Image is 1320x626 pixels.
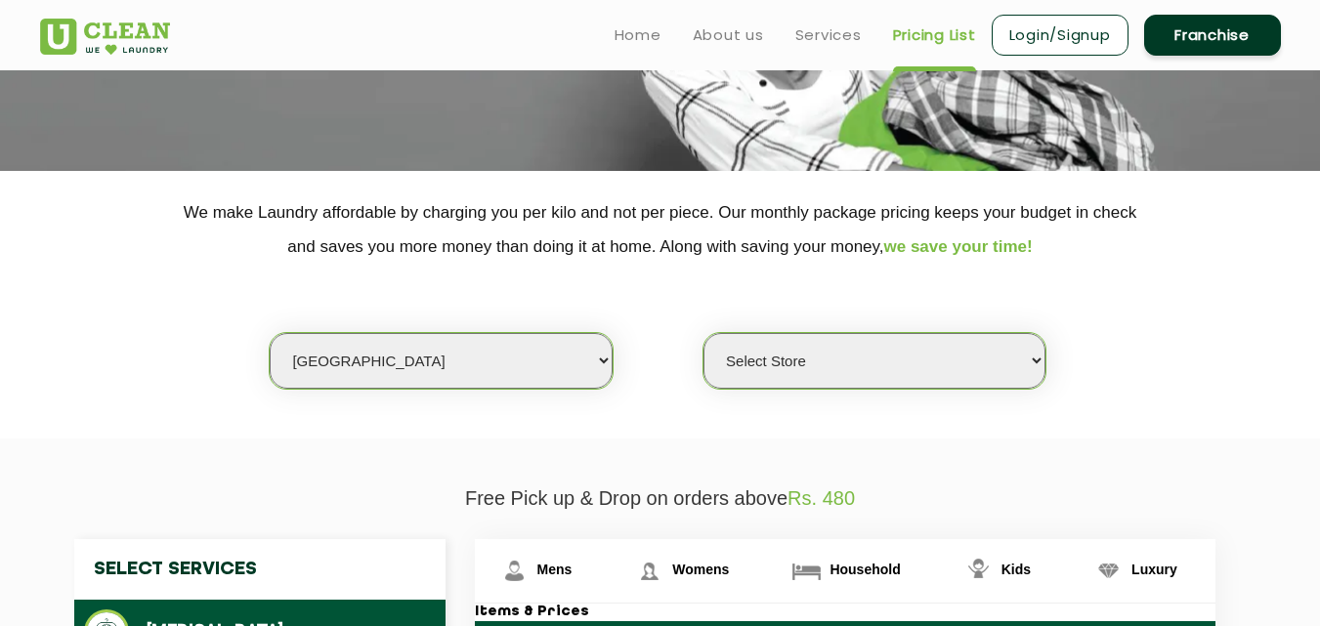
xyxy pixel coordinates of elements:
a: Services [795,23,862,47]
span: Mens [537,562,573,577]
a: Pricing List [893,23,976,47]
p: Free Pick up & Drop on orders above [40,487,1281,510]
span: Household [830,562,900,577]
a: Franchise [1144,15,1281,56]
span: we save your time! [884,237,1033,256]
span: Luxury [1131,562,1177,577]
img: UClean Laundry and Dry Cleaning [40,19,170,55]
img: Womens [632,554,666,588]
a: Home [615,23,661,47]
h4: Select Services [74,539,446,600]
span: Kids [1001,562,1031,577]
img: Household [789,554,824,588]
a: Login/Signup [992,15,1128,56]
img: Luxury [1091,554,1126,588]
img: Mens [497,554,532,588]
span: Womens [672,562,729,577]
h3: Items & Prices [475,604,1215,621]
p: We make Laundry affordable by charging you per kilo and not per piece. Our monthly package pricin... [40,195,1281,264]
a: About us [693,23,764,47]
img: Kids [961,554,996,588]
span: Rs. 480 [788,487,855,509]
